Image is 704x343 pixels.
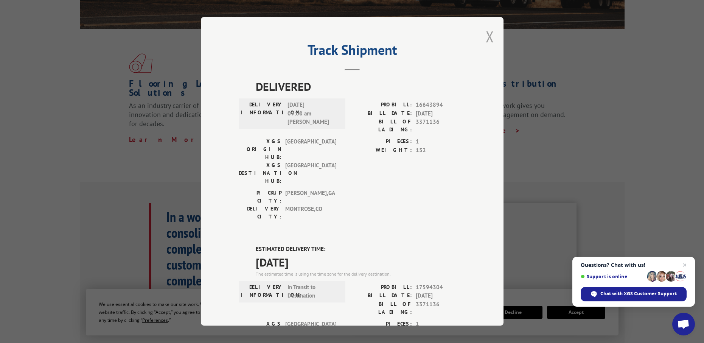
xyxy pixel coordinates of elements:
[239,189,281,205] label: PICKUP CITY:
[352,101,412,109] label: PROBILL:
[352,300,412,316] label: BILL OF LADING:
[416,109,466,118] span: [DATE]
[352,146,412,155] label: WEIGHT:
[256,271,466,278] div: The estimated time is using the time zone for the delivery destination.
[352,118,412,134] label: BILL OF LADING:
[285,137,336,161] span: [GEOGRAPHIC_DATA]
[486,27,494,47] button: Close modal
[239,137,281,161] label: XGS ORIGIN HUB:
[352,137,412,146] label: PIECES:
[256,254,466,271] span: [DATE]
[416,300,466,316] span: 3371136
[416,137,466,146] span: 1
[416,320,466,329] span: 1
[352,283,412,292] label: PROBILL:
[416,146,466,155] span: 152
[285,189,336,205] span: [PERSON_NAME] , GA
[416,283,466,292] span: 17594304
[672,313,695,335] div: Open chat
[241,101,284,126] label: DELIVERY INFORMATION:
[581,262,687,268] span: Questions? Chat with us!
[285,161,336,185] span: [GEOGRAPHIC_DATA]
[416,101,466,109] span: 16643894
[256,78,466,95] span: DELIVERED
[241,283,284,300] label: DELIVERY INFORMATION:
[256,245,466,254] label: ESTIMATED DELIVERY TIME:
[352,109,412,118] label: BILL DATE:
[239,205,281,221] label: DELIVERY CITY:
[288,101,339,126] span: [DATE] 09:00 am [PERSON_NAME]
[600,290,677,297] span: Chat with XGS Customer Support
[239,45,466,59] h2: Track Shipment
[285,205,336,221] span: MONTROSE , CO
[288,283,339,300] span: In Transit to Destination
[416,292,466,300] span: [DATE]
[581,287,687,301] div: Chat with XGS Customer Support
[352,292,412,300] label: BILL DATE:
[352,320,412,329] label: PIECES:
[581,274,644,279] span: Support is online
[239,161,281,185] label: XGS DESTINATION HUB:
[416,118,466,134] span: 3371136
[680,260,689,270] span: Close chat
